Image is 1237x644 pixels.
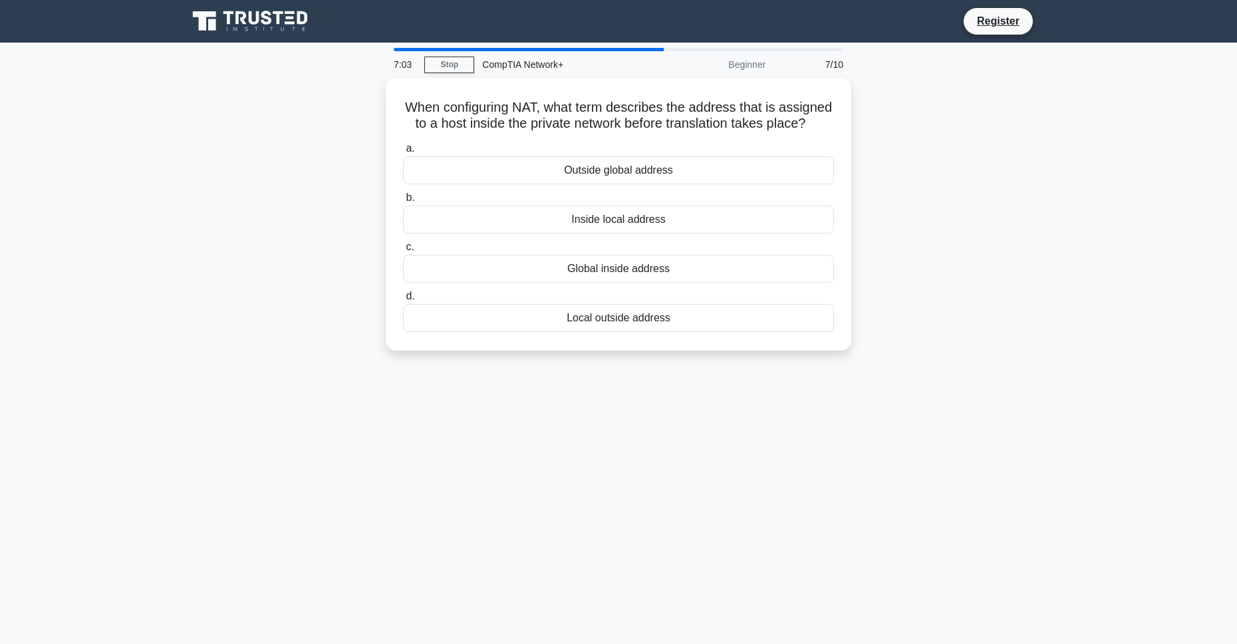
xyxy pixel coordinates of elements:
[657,51,773,78] div: Beginner
[403,255,834,283] div: Global inside address
[969,13,1028,29] a: Register
[402,99,835,132] h5: When configuring NAT, what term describes the address that is assigned to a host inside the priva...
[474,51,657,78] div: CompTIA Network+
[386,51,424,78] div: 7:03
[403,206,834,234] div: Inside local address
[406,241,414,252] span: c.
[424,57,474,73] a: Stop
[406,192,414,203] span: b.
[406,290,414,301] span: d.
[406,142,414,154] span: a.
[403,156,834,184] div: Outside global address
[403,304,834,332] div: Local outside address
[773,51,851,78] div: 7/10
